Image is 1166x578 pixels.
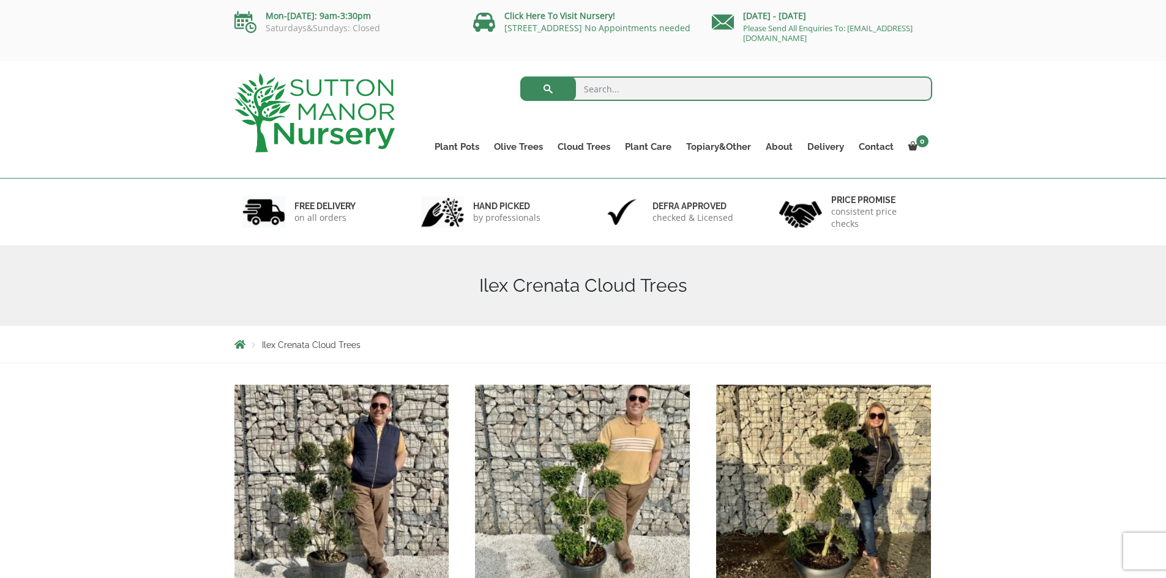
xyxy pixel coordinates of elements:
[294,212,356,224] p: on all orders
[234,73,395,152] img: logo
[242,196,285,228] img: 1.jpg
[901,138,932,155] a: 0
[520,76,932,101] input: Search...
[473,201,540,212] h6: hand picked
[234,9,455,23] p: Mon-[DATE]: 9am-3:30pm
[234,275,932,297] h1: Ilex Crenata Cloud Trees
[427,138,487,155] a: Plant Pots
[652,201,733,212] h6: Defra approved
[421,196,464,228] img: 2.jpg
[916,135,929,147] span: 0
[473,212,540,224] p: by professionals
[831,195,924,206] h6: Price promise
[504,22,690,34] a: [STREET_ADDRESS] No Appointments needed
[487,138,550,155] a: Olive Trees
[679,138,758,155] a: Topiary&Other
[550,138,618,155] a: Cloud Trees
[779,193,822,231] img: 4.jpg
[712,9,932,23] p: [DATE] - [DATE]
[294,201,356,212] h6: FREE DELIVERY
[831,206,924,230] p: consistent price checks
[234,23,455,33] p: Saturdays&Sundays: Closed
[652,212,733,224] p: checked & Licensed
[851,138,901,155] a: Contact
[743,23,913,43] a: Please Send All Enquiries To: [EMAIL_ADDRESS][DOMAIN_NAME]
[234,339,932,349] nav: Breadcrumbs
[800,138,851,155] a: Delivery
[504,10,615,21] a: Click Here To Visit Nursery!
[262,340,361,350] span: Ilex Crenata Cloud Trees
[618,138,679,155] a: Plant Care
[758,138,800,155] a: About
[600,196,643,228] img: 3.jpg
